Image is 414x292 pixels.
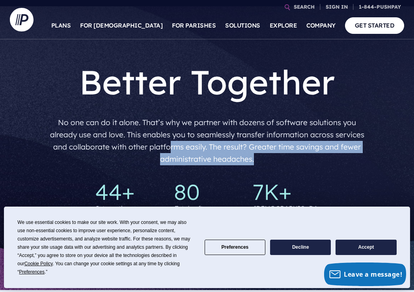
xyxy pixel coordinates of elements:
p: [DEMOGRAPHIC_DATA] partners use our integrations [253,203,319,237]
a: EXPLORE [270,12,297,39]
a: SOLUTIONS [225,12,260,39]
a: PLANS [51,12,71,39]
p: Integration partners [95,203,129,225]
div: Cookie Consent Prompt [4,207,410,288]
a: COMPANY [306,12,336,39]
span: Preferences [19,269,45,275]
button: Preferences [205,240,265,255]
a: FOR PARISHES [172,12,216,39]
p: 80 [174,181,240,203]
p: No one can do it alone. That’s why we partner with dozens of software solutions you already use a... [44,113,370,168]
span: Cookie Policy [24,261,53,266]
button: Decline [270,240,331,255]
a: FOR [DEMOGRAPHIC_DATA] [80,12,162,39]
button: Leave a message! [324,262,406,286]
h1: Better Together [44,61,370,102]
p: 7K+ [253,181,319,203]
p: 44+ [95,181,161,203]
button: Accept [336,240,396,255]
p: Total software integrations [174,203,216,225]
div: We use essential cookies to make our site work. With your consent, we may also use non-essential ... [17,218,195,276]
span: Leave a message! [344,270,402,279]
a: GET STARTED [345,17,405,33]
